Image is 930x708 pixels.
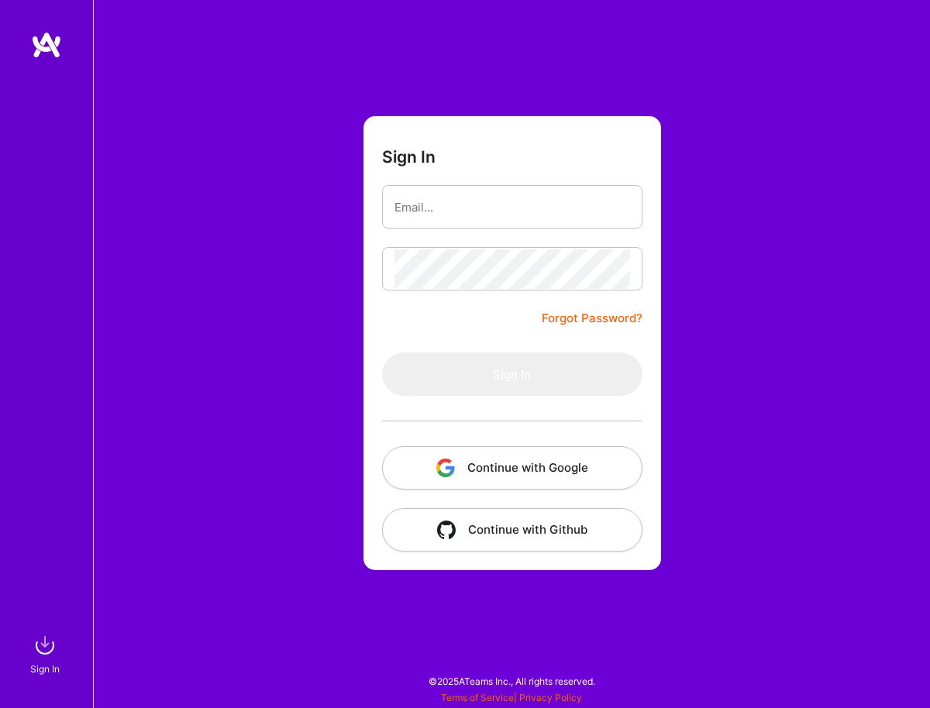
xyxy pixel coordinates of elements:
[441,692,514,703] a: Terms of Service
[519,692,582,703] a: Privacy Policy
[30,661,60,677] div: Sign In
[441,692,582,703] span: |
[394,187,630,227] input: Email...
[437,521,456,539] img: icon
[31,31,62,59] img: logo
[382,352,642,396] button: Sign In
[33,630,60,677] a: sign inSign In
[542,309,642,328] a: Forgot Password?
[382,147,436,167] h3: Sign In
[93,662,930,700] div: © 2025 ATeams Inc., All rights reserved.
[382,446,642,490] button: Continue with Google
[29,630,60,661] img: sign in
[436,459,455,477] img: icon
[382,508,642,552] button: Continue with Github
